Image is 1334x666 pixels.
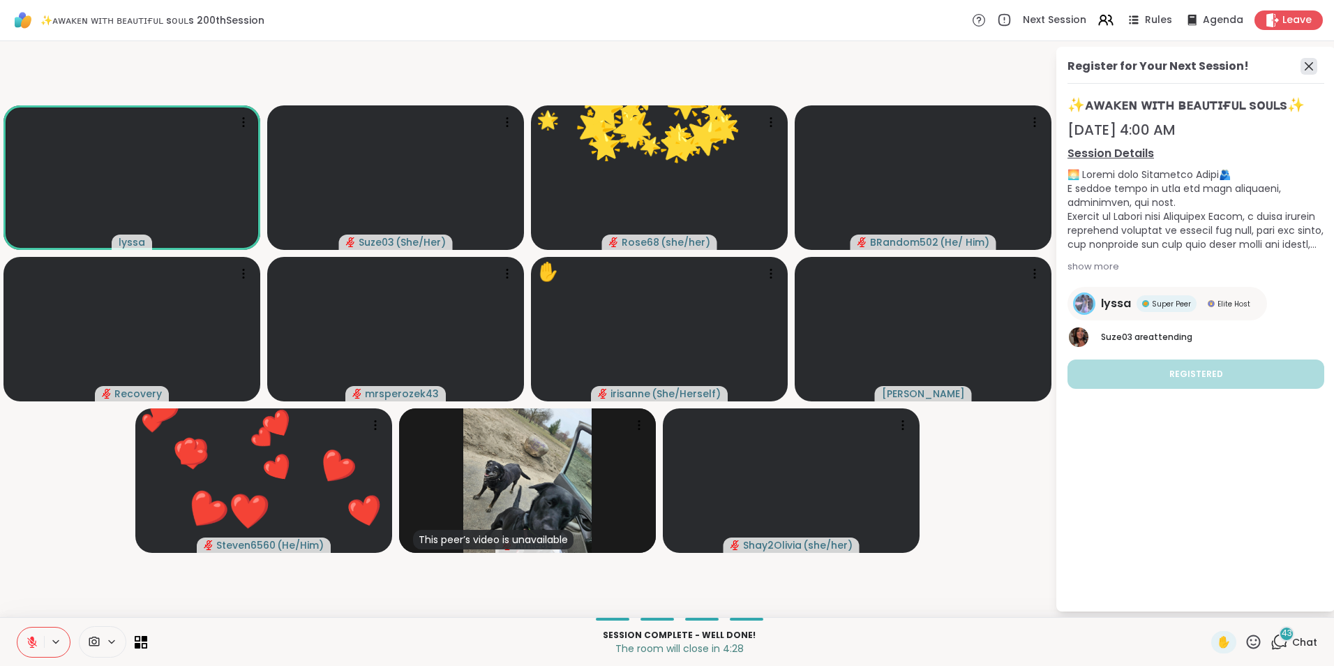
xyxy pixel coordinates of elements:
div: Register for Your Next Session! [1067,58,1249,75]
span: mrsperozek43 [365,387,439,401]
span: audio-muted [857,237,867,247]
span: ( she/her ) [803,538,853,552]
span: Chat [1292,635,1317,649]
button: ❤️ [213,476,285,547]
span: Registered [1169,368,1223,380]
span: ( He/ Him ) [940,235,989,249]
span: lyssa [119,235,145,249]
span: ( she/her ) [661,235,710,249]
button: ❤️ [237,413,290,466]
span: audio-muted [102,389,112,399]
span: lyssa [1101,295,1131,312]
img: Amie89 [463,408,592,553]
button: 🌟 [606,83,658,135]
p: Session Complete - well done! [156,629,1203,642]
div: This peer’s video is unavailable [413,530,574,549]
button: 🌟 [576,116,634,173]
span: Agenda [1203,13,1243,27]
span: Suze03 [1101,331,1132,343]
img: Super Peer [1142,300,1149,307]
span: BRandom502 [870,235,938,249]
span: ✨ᴀᴡᴀᴋᴇɴ ᴡɪᴛʜ ʙᴇᴀᴜᴛɪғᴜʟ sᴏᴜʟs 200thSession [40,13,264,27]
span: Elite Host [1217,299,1250,309]
p: are attending [1101,331,1324,343]
div: 🌟 [537,107,559,134]
button: ❤️ [153,416,228,491]
img: Elite Host [1208,300,1215,307]
img: ShareWell Logomark [11,8,35,32]
img: Suze03 [1069,327,1088,347]
span: Rules [1145,13,1172,27]
button: 🌟 [657,116,715,174]
span: ( He/Him ) [277,538,324,552]
span: 43 [1282,628,1292,639]
img: lyssa [1075,295,1093,313]
div: ✋ [537,258,559,286]
a: lyssalyssaSuper PeerSuper PeerElite HostElite Host [1067,287,1267,320]
span: ✋ [1217,634,1231,651]
button: ❤️ [295,427,378,510]
span: audio-muted [346,237,356,247]
span: audio-muted [352,389,362,399]
span: Suze03 [359,235,394,249]
button: ❤️ [159,466,252,558]
span: audio-muted [598,389,608,399]
span: irisanne [610,387,650,401]
span: ( She/Herself ) [652,387,721,401]
div: [DATE] 4:00 AM [1067,120,1324,140]
span: Leave [1282,13,1312,27]
span: Rose68 [622,235,659,249]
p: The room will close in 4:28 [156,642,1203,656]
span: Next Session [1023,13,1086,27]
span: audio-muted [730,540,740,550]
button: ❤️ [246,436,310,501]
div: show more [1067,260,1324,274]
button: ❤️ [245,392,311,458]
button: Registered [1067,360,1324,389]
button: ❤️ [128,376,197,445]
span: ( She/Her ) [396,235,446,249]
span: audio-muted [609,237,619,247]
a: Session Details [1067,145,1324,162]
span: Recovery [114,387,162,401]
div: 🌅 Loremi dolo Sitametco Adipi🫂 E seddoe tempo in utla etd magn aliquaeni, adminimven, qui nost. E... [1067,168,1324,251]
span: Shay2Olivia [743,538,802,552]
span: [PERSON_NAME] [882,387,965,401]
span: ✨ᴀᴡᴀᴋᴇɴ ᴡɪᴛʜ ʙᴇᴀᴜᴛɪғᴜʟ sᴏᴜʟs✨ [1067,95,1324,114]
span: Super Peer [1152,299,1191,309]
button: ❤️ [330,477,400,547]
